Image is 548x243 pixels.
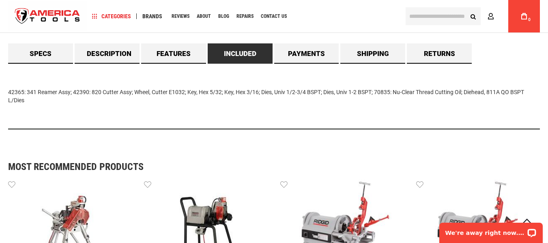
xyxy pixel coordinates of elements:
a: Categories [88,11,135,22]
span: Repairs [236,14,254,19]
a: Shipping [340,43,405,64]
span: 0 [528,17,531,22]
a: Description [75,43,140,64]
a: store logo [8,1,87,32]
a: Contact Us [257,11,290,22]
a: Blog [215,11,233,22]
strong: Most Recommended Products [8,162,511,172]
span: Contact Us [261,14,287,19]
img: America Tools [8,1,87,32]
span: Blog [218,14,229,19]
a: Payments [274,43,339,64]
span: About [197,14,211,19]
iframe: LiveChat chat widget [434,217,548,243]
a: Brands [139,11,166,22]
button: Search [465,9,481,24]
a: Specs [8,43,73,64]
a: Repairs [233,11,257,22]
div: 42365: 341 Reamer Assy; 42390: 820 Cutter Assy; Wheel, Cutter E1032; Key, Hex 5/32; Key, Hex 3/16... [8,64,540,129]
span: Reviews [172,14,189,19]
span: Categories [92,13,131,19]
span: Brands [142,13,162,19]
a: About [193,11,215,22]
a: Returns [407,43,472,64]
a: Reviews [168,11,193,22]
a: Included [208,43,273,64]
a: Features [141,43,206,64]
